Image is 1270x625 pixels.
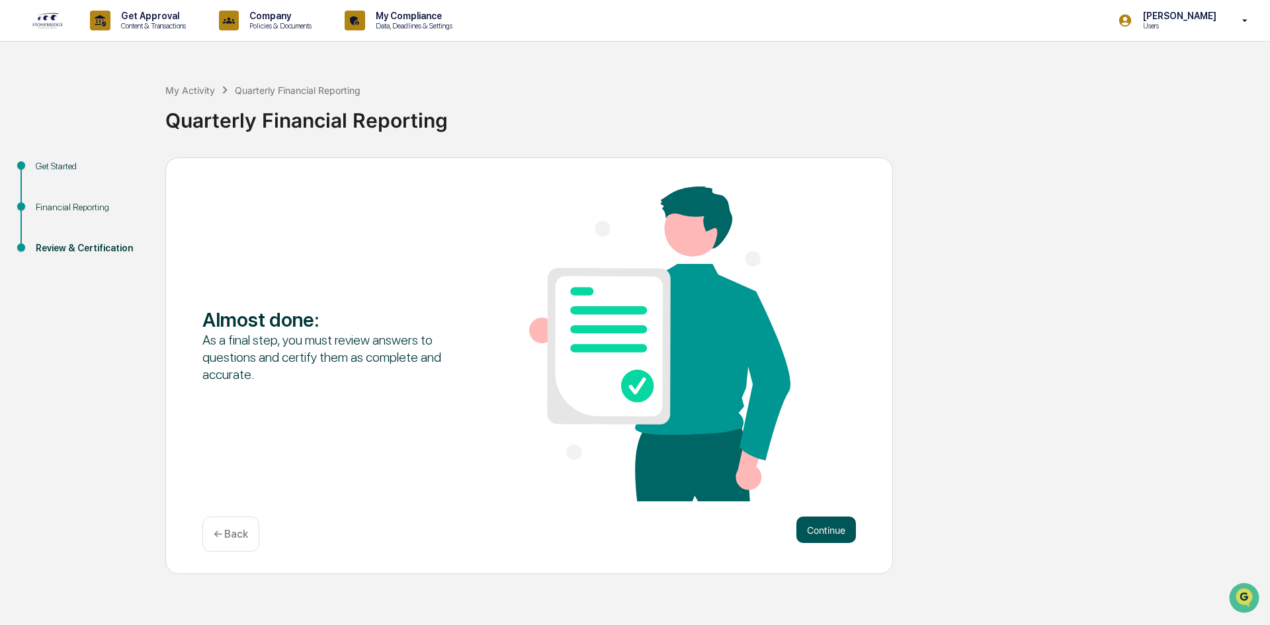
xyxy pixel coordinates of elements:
[165,98,1263,132] div: Quarterly Financial Reporting
[214,528,248,540] p: ← Back
[239,11,318,21] p: Company
[796,517,856,543] button: Continue
[235,85,360,96] div: Quarterly Financial Reporting
[26,167,85,180] span: Preclearance
[1132,11,1223,21] p: [PERSON_NAME]
[13,28,241,49] p: How can we help?
[1228,581,1263,617] iframe: Open customer support
[13,101,37,125] img: 1746055101610-c473b297-6a78-478c-a979-82029cc54cd1
[26,192,83,205] span: Data Lookup
[110,21,192,30] p: Content & Transactions
[365,11,459,21] p: My Compliance
[529,187,790,501] img: Almost done
[13,193,24,204] div: 🔎
[32,12,63,29] img: logo
[110,11,192,21] p: Get Approval
[109,167,164,180] span: Attestations
[8,187,89,210] a: 🔎Data Lookup
[239,21,318,30] p: Policies & Documents
[36,159,144,173] div: Get Started
[93,224,160,234] a: Powered byPylon
[202,308,464,331] div: Almost done :
[8,161,91,185] a: 🖐️Preclearance
[91,161,169,185] a: 🗄️Attestations
[96,168,106,179] div: 🗄️
[36,200,144,214] div: Financial Reporting
[45,114,167,125] div: We're available if you need us!
[45,101,217,114] div: Start new chat
[165,85,215,96] div: My Activity
[1132,21,1223,30] p: Users
[365,21,459,30] p: Data, Deadlines & Settings
[36,241,144,255] div: Review & Certification
[225,105,241,121] button: Start new chat
[132,224,160,234] span: Pylon
[202,331,464,383] div: As a final step, you must review answers to questions and certify them as complete and accurate.
[13,168,24,179] div: 🖐️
